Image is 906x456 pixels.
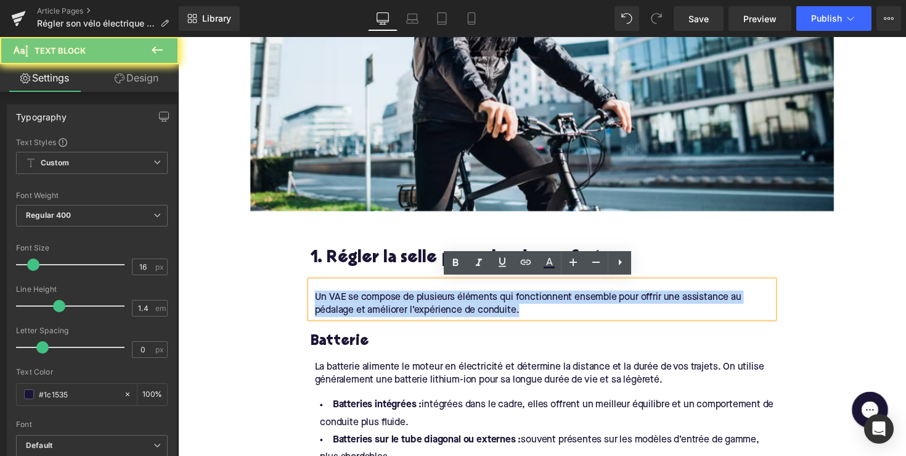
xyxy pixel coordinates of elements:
span: px [155,263,166,271]
div: Letter Spacing [16,326,168,335]
span: Régler son vélo électrique pour un confort optimal : hauteur du guidon, selle, écran [37,19,155,28]
a: Article Pages [37,6,179,16]
div: Un VAE se compose de plusieurs éléments qui fonctionnent ensemble pour offrir une assistance au p... [140,260,610,288]
a: Laptop [398,6,427,31]
span: Publish [811,14,842,23]
div: La batterie alimente le moteur en électricité et détermine la distance et la durée de vos trajets... [140,331,610,359]
div: Font Size [16,244,168,252]
b: Regular 400 [26,210,71,220]
div: Line Height [16,285,168,294]
div: % [137,384,167,405]
div: Text Color [16,368,168,376]
div: Typography [16,105,67,122]
strong: Batteries sur le tube diagonal ou externes : [158,408,351,418]
b: Custom [41,158,69,168]
span: px [155,346,166,354]
span: em [155,304,166,312]
a: New Library [179,6,240,31]
a: Preview [728,6,791,31]
span: Library [202,13,231,24]
div: Font [16,420,168,429]
div: Open Intercom Messenger [864,414,894,444]
iframe: Gorgias live chat messenger [684,359,733,405]
i: Default [26,441,52,451]
li: souvent présentes sur les modèles d’entrée de gamme, plus abordables. [136,404,610,440]
h2: 1. Régler la selle pour plus de confort [136,218,610,237]
li: intégrées dans le cadre, elles offrent un meilleur équilibre et un comportement de conduite plus ... [136,368,610,404]
a: Design [92,64,181,92]
span: Save [688,12,709,25]
button: Publish [796,6,871,31]
button: More [876,6,901,31]
strong: Batteries intégrées : [158,372,250,382]
h3: Batterie [136,302,610,321]
span: Preview [743,12,777,25]
span: Text Block [35,46,86,56]
button: Undo [614,6,639,31]
a: Mobile [457,6,486,31]
div: Font Weight [16,191,168,200]
a: Tablet [427,6,457,31]
div: Text Styles [16,137,168,147]
input: Color [39,388,118,401]
button: Redo [644,6,669,31]
a: Desktop [368,6,398,31]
